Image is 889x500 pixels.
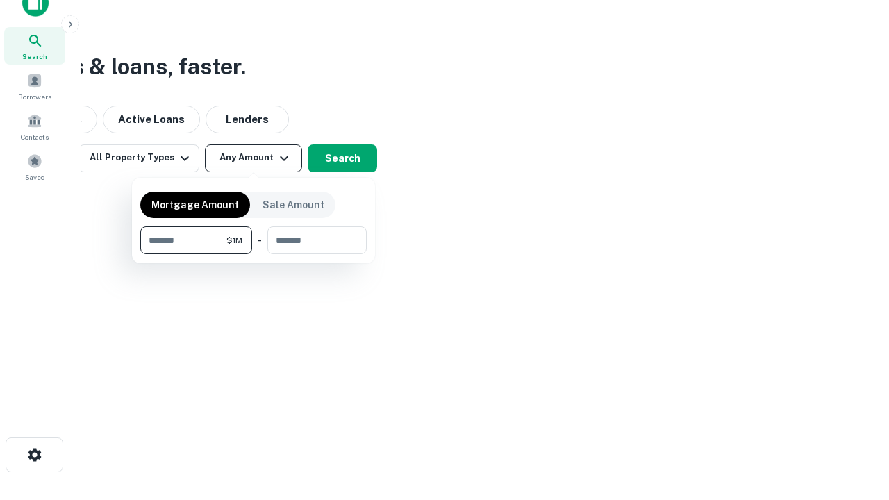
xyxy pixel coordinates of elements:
[263,197,324,212] p: Sale Amount
[258,226,262,254] div: -
[226,234,242,247] span: $1M
[151,197,239,212] p: Mortgage Amount
[820,389,889,456] iframe: Chat Widget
